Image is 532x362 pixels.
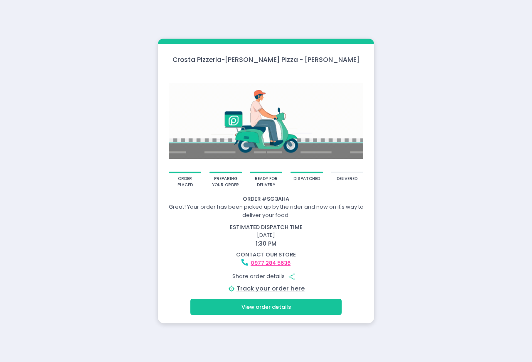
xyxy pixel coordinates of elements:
div: dispatched [293,176,320,182]
div: contact our store [159,251,373,259]
div: [DATE] [154,223,378,248]
a: Track your order here [236,284,305,293]
div: order placed [172,176,199,188]
div: estimated dispatch time [159,223,373,231]
div: Great! Your order has been picked up by the rider and now on it's way to deliver your food. [159,203,373,219]
div: delivered [337,176,357,182]
div: preparing your order [212,176,239,188]
span: 1:30 PM [256,239,276,248]
button: View order details [190,299,342,315]
img: talkie [169,70,363,172]
div: ready for delivery [253,176,280,188]
div: Share order details [159,268,373,284]
a: 0977 284 5636 [251,259,291,267]
div: Crosta Pizzeria - [PERSON_NAME] Pizza - [PERSON_NAME] [158,55,374,64]
div: Order # SG3AHA [159,195,373,203]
